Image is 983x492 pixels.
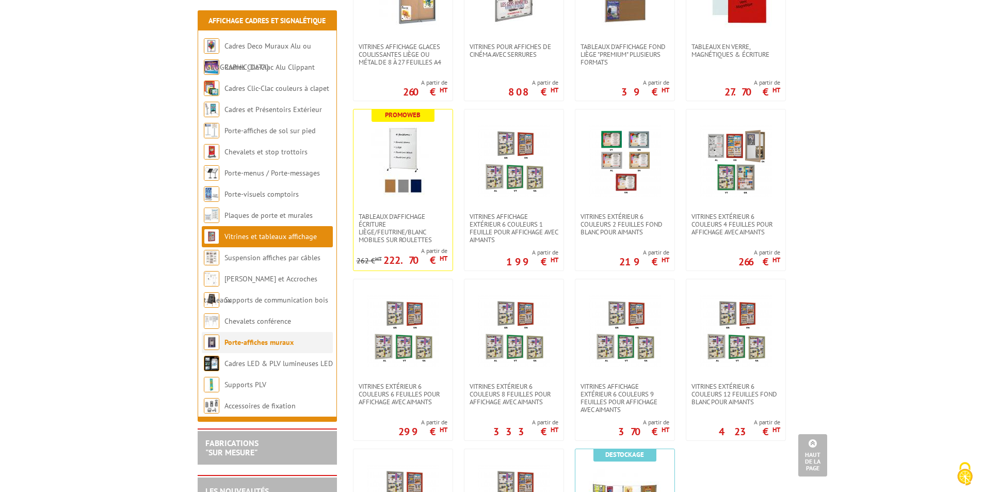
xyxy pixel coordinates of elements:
[470,213,558,244] span: Vitrines affichage extérieur 6 couleurs 1 feuille pour affichage avec aimants
[440,425,447,434] sup: HT
[204,271,219,287] img: Cimaises et Accroches tableaux
[952,461,978,487] img: Cookies (fenêtre modale)
[719,418,780,426] span: A partir de
[398,418,447,426] span: A partir de
[383,257,447,263] p: 222.70 €
[581,43,669,66] span: Tableaux d'affichage fond liège "Premium" plusieurs formats
[581,213,669,236] span: Vitrines extérieur 6 couleurs 2 feuilles fond blanc pour aimants
[691,43,780,58] span: Tableaux en verre, magnétiques & écriture
[224,126,315,135] a: Porte-affiches de sol sur pied
[224,295,328,305] a: Supports de communication bois
[724,78,780,87] span: A partir de
[686,43,785,58] a: Tableaux en verre, magnétiques & écriture
[367,125,439,197] img: Tableaux d'affichage écriture liège/feutrine/blanc Mobiles sur roulettes
[470,43,558,58] span: Vitrines pour affiches de cinéma avec serrures
[204,250,219,265] img: Suspension affiches par câbles
[204,41,311,72] a: Cadres Deco Muraux Alu ou [GEOGRAPHIC_DATA]
[772,86,780,94] sup: HT
[738,248,780,257] span: A partir de
[357,257,382,265] p: 262 €
[581,383,669,414] span: Vitrines affichage extérieur 6 couleurs 9 feuilles pour affichage avec aimants
[359,43,447,66] span: Vitrines affichage glaces coulissantes liège ou métal de 8 à 27 feuilles A4
[208,16,326,25] a: Affichage Cadres et Signalétique
[493,428,558,435] p: 333 €
[464,43,563,58] a: Vitrines pour affiches de cinéma avec serrures
[204,356,219,371] img: Cadres LED & PLV lumineuses LED
[403,78,447,87] span: A partir de
[700,125,772,197] img: Vitrines extérieur 6 couleurs 4 feuilles pour affichage avec aimants
[204,38,219,54] img: Cadres Deco Muraux Alu ou Bois
[589,125,661,197] img: Vitrines extérieur 6 couleurs 2 feuilles fond blanc pour aimants
[224,147,308,156] a: Chevalets et stop trottoirs
[589,295,661,367] img: Vitrines affichage extérieur 6 couleurs 9 feuilles pour affichage avec aimants
[224,253,320,262] a: Suspension affiches par câbles
[470,383,558,406] span: Vitrines extérieur 6 couleurs 8 feuilles pour affichage avec aimants
[551,425,558,434] sup: HT
[398,428,447,435] p: 299 €
[204,398,219,414] img: Accessoires de fixation
[375,255,382,262] sup: HT
[224,316,291,326] a: Chevalets conférence
[621,78,669,87] span: A partir de
[224,84,329,93] a: Cadres Clic-Clac couleurs à clapet
[359,213,447,244] span: Tableaux d'affichage écriture liège/feutrine/blanc Mobiles sur roulettes
[357,247,447,255] span: A partir de
[367,295,439,367] img: Vitrines extérieur 6 couleurs 6 feuilles pour affichage avec aimants
[621,89,669,95] p: 39 €
[618,428,669,435] p: 370 €
[224,232,317,241] a: Vitrines et tableaux affichage
[224,62,315,72] a: Cadres Clic-Clac Alu Clippant
[618,418,669,426] span: A partir de
[385,110,421,119] b: Promoweb
[204,229,219,244] img: Vitrines et tableaux affichage
[224,105,322,114] a: Cadres et Présentoirs Extérieur
[700,295,772,367] img: Vitrines extérieur 6 couleurs 12 feuilles fond blanc pour aimants
[478,125,550,197] img: Vitrines affichage extérieur 6 couleurs 1 feuille pour affichage avec aimants
[204,377,219,392] img: Supports PLV
[204,274,317,305] a: [PERSON_NAME] et Accroches tableaux
[224,401,296,410] a: Accessoires de fixation
[440,254,447,263] sup: HT
[440,86,447,94] sup: HT
[353,43,453,66] a: Vitrines affichage glaces coulissantes liège ou métal de 8 à 27 feuilles A4
[224,380,266,389] a: Supports PLV
[719,428,780,435] p: 423 €
[551,86,558,94] sup: HT
[224,189,299,199] a: Porte-visuels comptoirs
[493,418,558,426] span: A partir de
[772,425,780,434] sup: HT
[662,256,669,264] sup: HT
[772,256,780,264] sup: HT
[724,89,780,95] p: 27.70 €
[464,213,563,244] a: Vitrines affichage extérieur 6 couleurs 1 feuille pour affichage avec aimants
[403,89,447,95] p: 260 €
[508,78,558,87] span: A partir de
[204,208,219,223] img: Plaques de porte et murales
[575,43,674,66] a: Tableaux d'affichage fond liège "Premium" plusieurs formats
[575,383,674,414] a: Vitrines affichage extérieur 6 couleurs 9 feuilles pour affichage avec aimants
[204,335,219,350] img: Porte-affiches muraux
[619,259,669,265] p: 219 €
[204,144,219,160] img: Chevalets et stop trottoirs
[224,211,313,220] a: Plaques de porte et murales
[224,359,333,368] a: Cadres LED & PLV lumineuses LED
[691,213,780,236] span: Vitrines extérieur 6 couleurs 4 feuilles pour affichage avec aimants
[508,89,558,95] p: 808 €
[551,256,558,264] sup: HT
[506,248,558,257] span: A partir de
[464,383,563,406] a: Vitrines extérieur 6 couleurs 8 feuilles pour affichage avec aimants
[224,338,294,347] a: Porte-affiches muraux
[575,213,674,236] a: Vitrines extérieur 6 couleurs 2 feuilles fond blanc pour aimants
[662,86,669,94] sup: HT
[605,450,644,459] b: Destockage
[738,259,780,265] p: 266 €
[204,165,219,181] img: Porte-menus / Porte-messages
[353,383,453,406] a: Vitrines extérieur 6 couleurs 6 feuilles pour affichage avec aimants
[205,438,259,457] a: FABRICATIONS"Sur Mesure"
[204,81,219,96] img: Cadres Clic-Clac couleurs à clapet
[353,213,453,244] a: Tableaux d'affichage écriture liège/feutrine/blanc Mobiles sur roulettes
[224,168,320,178] a: Porte-menus / Porte-messages
[947,457,983,492] button: Cookies (fenêtre modale)
[619,248,669,257] span: A partir de
[204,313,219,329] img: Chevalets conférence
